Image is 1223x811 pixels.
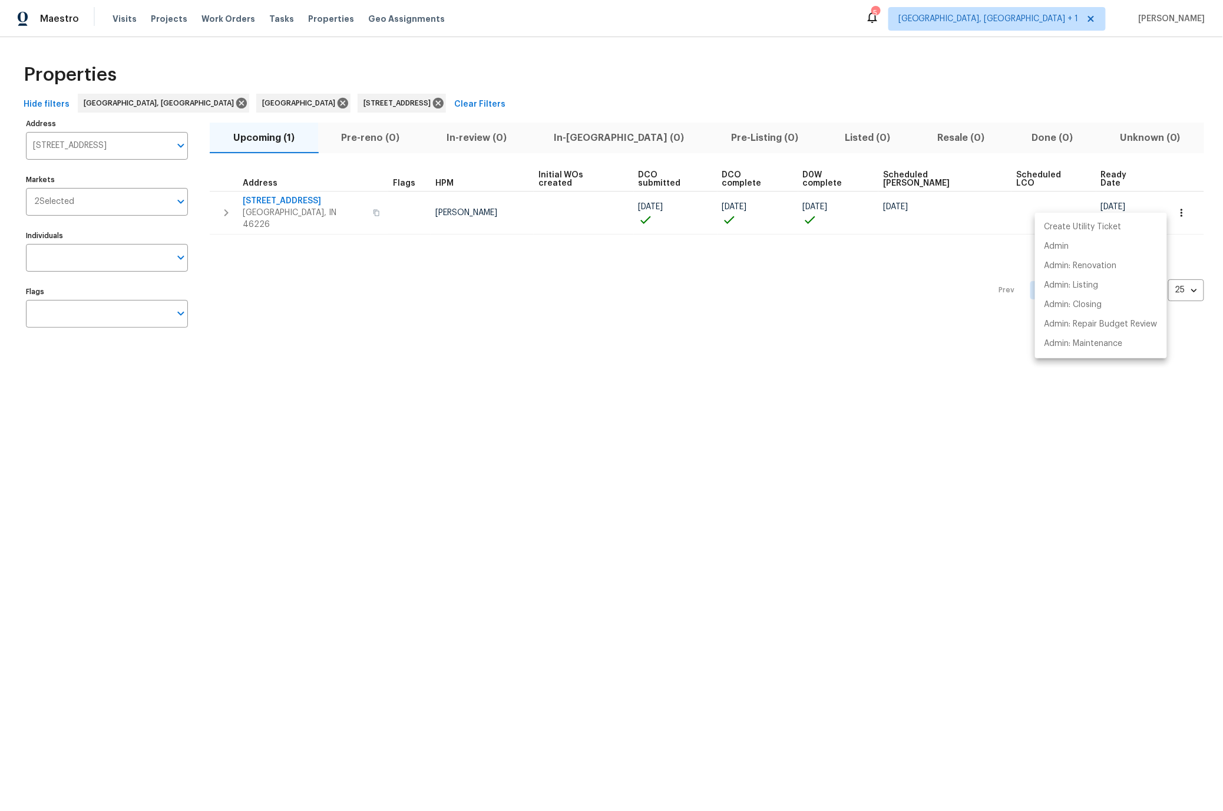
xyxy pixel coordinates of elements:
p: Admin: Listing [1044,279,1099,292]
p: Admin: Repair Budget Review [1044,318,1158,331]
p: Admin: Maintenance [1044,338,1123,350]
p: Admin: Closing [1044,299,1102,311]
p: Admin [1044,240,1069,253]
p: Create Utility Ticket [1044,221,1122,233]
p: Admin: Renovation [1044,260,1117,272]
